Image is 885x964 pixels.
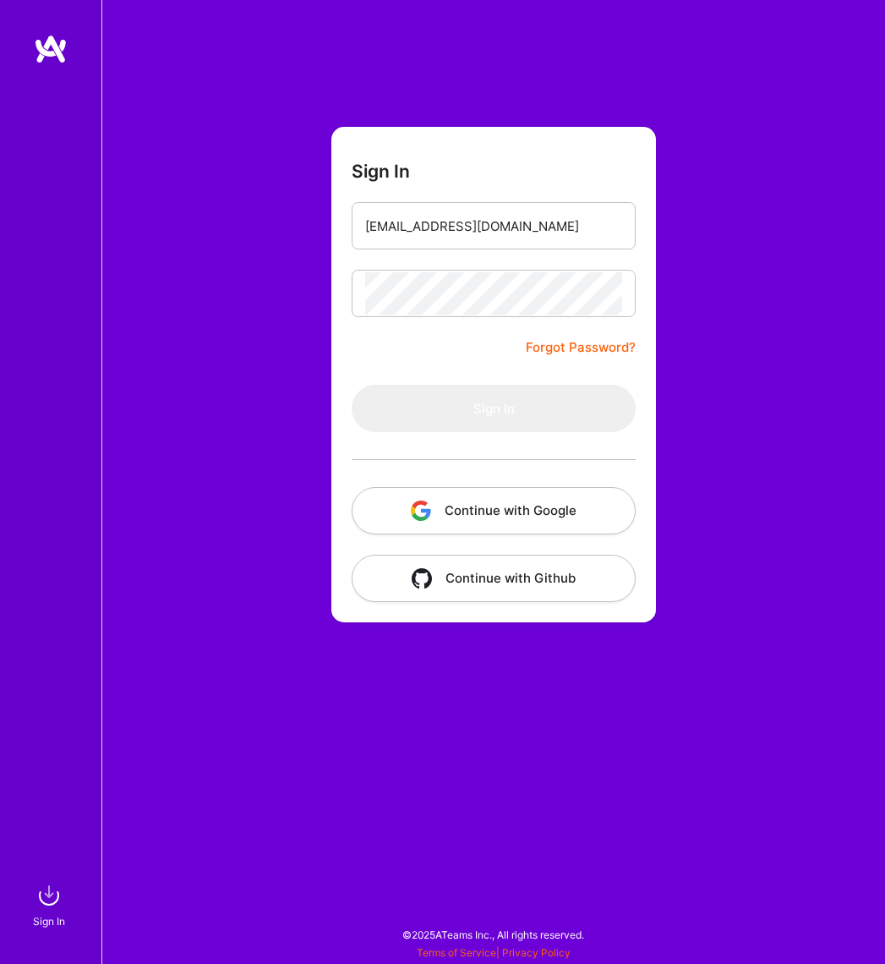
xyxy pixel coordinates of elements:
[411,501,431,521] img: icon
[352,161,410,182] h3: Sign In
[36,879,66,930] a: sign inSign In
[417,946,571,959] span: |
[352,487,636,534] button: Continue with Google
[352,555,636,602] button: Continue with Github
[417,946,496,959] a: Terms of Service
[365,205,622,248] input: Email...
[526,337,636,358] a: Forgot Password?
[101,913,885,956] div: © 2025 ATeams Inc., All rights reserved.
[33,912,65,930] div: Sign In
[502,946,571,959] a: Privacy Policy
[34,34,68,64] img: logo
[352,385,636,432] button: Sign In
[32,879,66,912] img: sign in
[412,568,432,589] img: icon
